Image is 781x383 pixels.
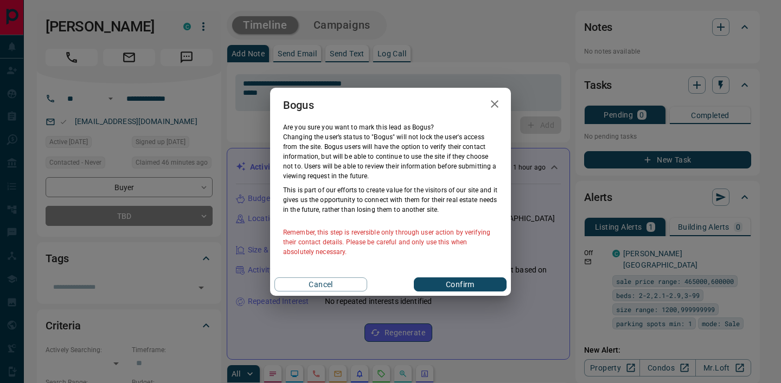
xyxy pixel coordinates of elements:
h2: Bogus [270,88,327,122]
p: Remember, this step is reversible only through user action by verifying their contact details. Pl... [283,228,498,257]
p: Are you sure you want to mark this lead as Bogus ? [283,122,498,132]
button: Confirm [414,277,507,291]
button: Cancel [274,277,367,291]
p: Changing the user’s status to "Bogus" will not lock the user's access from the site. Bogus users ... [283,132,498,181]
p: This is part of our efforts to create value for the visitors of our site and it gives us the oppo... [283,185,498,215]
